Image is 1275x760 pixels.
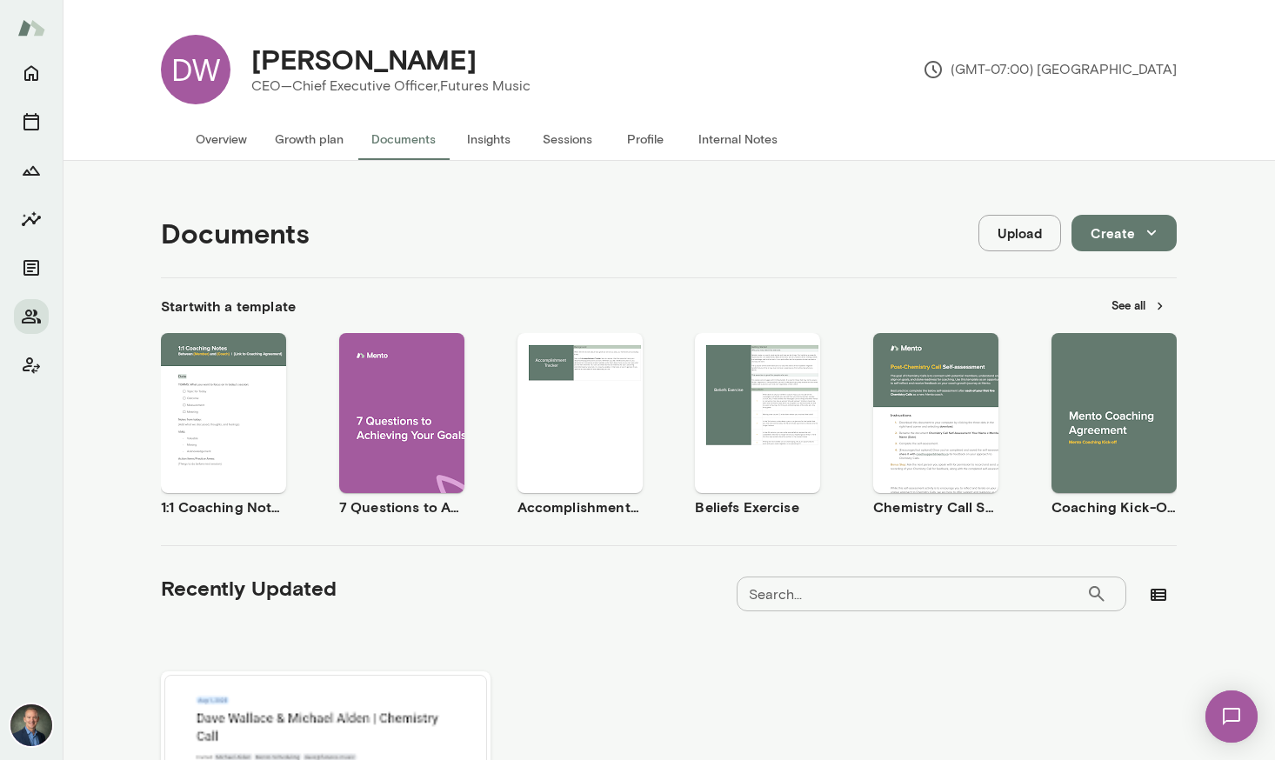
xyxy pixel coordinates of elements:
button: Insights [450,118,528,160]
h6: Coaching Kick-Off | Coaching Agreement [1051,497,1177,517]
button: Overview [182,118,261,160]
button: Sessions [528,118,606,160]
div: DW [161,35,230,104]
h6: 1:1 Coaching Notes [161,497,286,517]
button: Upload [978,215,1061,251]
button: See all [1101,292,1177,319]
h6: Accomplishment Tracker [517,497,643,517]
button: Create [1071,215,1177,251]
h6: 7 Questions to Achieving Your Goals [339,497,464,517]
button: Insights [14,202,49,237]
p: CEO—Chief Executive Officer, Futures Music [251,76,531,97]
button: Growth Plan [14,153,49,188]
button: Documents [357,118,450,160]
h5: Recently Updated [161,574,337,602]
button: Home [14,56,49,90]
h6: Chemistry Call Self-Assessment [Coaches only] [873,497,998,517]
img: Mento [17,11,45,44]
button: Documents [14,250,49,285]
button: Members [14,299,49,334]
button: Growth plan [261,118,357,160]
button: Internal Notes [684,118,791,160]
h4: [PERSON_NAME] [251,43,477,76]
h4: Documents [161,217,310,250]
button: Sessions [14,104,49,139]
img: Michael Alden [10,704,52,746]
h6: Start with a template [161,296,296,317]
button: Profile [606,118,684,160]
button: Client app [14,348,49,383]
p: (GMT-07:00) [GEOGRAPHIC_DATA] [923,59,1177,80]
h6: Beliefs Exercise [695,497,820,517]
